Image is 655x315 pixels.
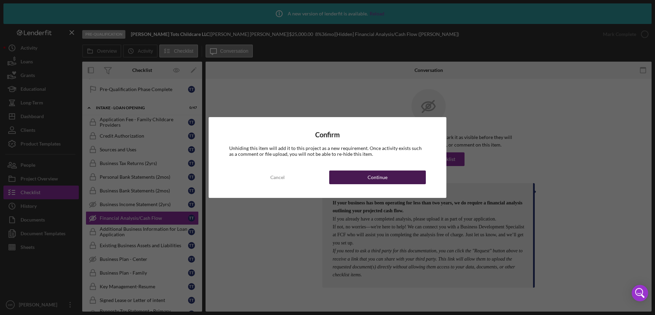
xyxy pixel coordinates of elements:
[229,146,426,156] div: Unhiding this item will add it to this project as a new requirement. Once activity exists such as...
[368,171,387,184] div: Continue
[229,171,326,184] button: Cancel
[270,171,285,184] div: Cancel
[632,285,648,301] div: Open Intercom Messenger
[229,131,426,139] h4: Confirm
[329,171,426,184] button: Continue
